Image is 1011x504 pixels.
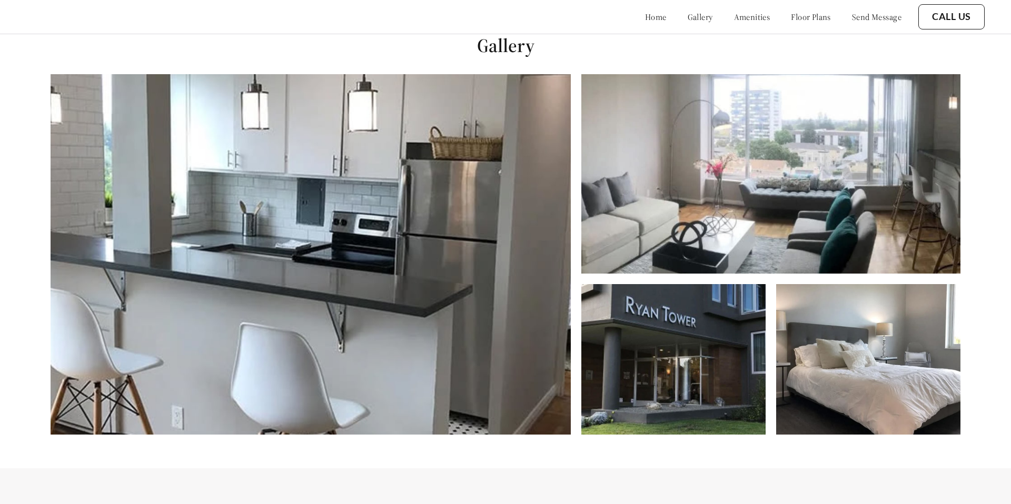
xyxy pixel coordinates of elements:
[918,4,985,29] button: Call Us
[932,11,971,23] a: Call Us
[581,74,960,274] img: Carousel image 2
[852,12,901,22] a: send message
[776,284,960,435] img: Carousel image 4
[791,12,831,22] a: floor plans
[688,12,713,22] a: gallery
[581,284,766,435] img: Carousel image 3
[734,12,770,22] a: amenities
[51,74,571,435] img: Carousel image 1
[645,12,667,22] a: home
